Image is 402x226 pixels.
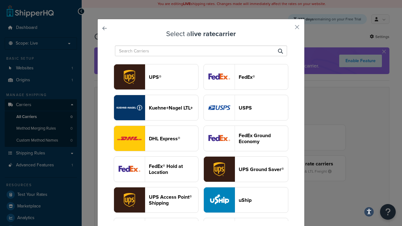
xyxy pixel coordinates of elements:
[204,126,235,151] img: smartPost logo
[239,132,288,144] header: FedEx Ground Economy
[204,95,288,121] button: usps logoUSPS
[239,105,288,111] header: USPS
[114,126,198,151] button: dhl logoDHL Express®
[114,126,145,151] img: dhl logo
[204,64,235,89] img: fedEx logo
[114,64,198,90] button: ups logoUPS®
[114,157,145,182] img: fedExLocation logo
[114,156,198,182] button: fedExLocation logoFedEx® Hold at Location
[204,64,288,90] button: fedEx logoFedEx®
[149,163,198,175] header: FedEx® Hold at Location
[204,156,288,182] button: surePost logoUPS Ground Saver®
[239,166,288,172] header: UPS Ground Saver®
[149,74,198,80] header: UPS®
[239,197,288,203] header: uShip
[204,187,288,213] button: uShip logouShip
[204,126,288,151] button: smartPost logoFedEx Ground Economy
[149,194,198,206] header: UPS Access Point® Shipping
[115,46,287,56] input: Search Carriers
[204,157,235,182] img: surePost logo
[114,187,145,213] img: accessPoint logo
[204,95,235,120] img: usps logo
[114,95,198,121] button: reTransFreight logoKuehne+Nagel LTL+
[190,29,236,39] strong: live rate carrier
[114,95,145,120] img: reTransFreight logo
[113,30,289,38] h3: Select a
[204,187,235,213] img: uShip logo
[149,105,198,111] header: Kuehne+Nagel LTL+
[149,136,198,142] header: DHL Express®
[114,187,198,213] button: accessPoint logoUPS Access Point® Shipping
[114,64,145,89] img: ups logo
[239,74,288,80] header: FedEx®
